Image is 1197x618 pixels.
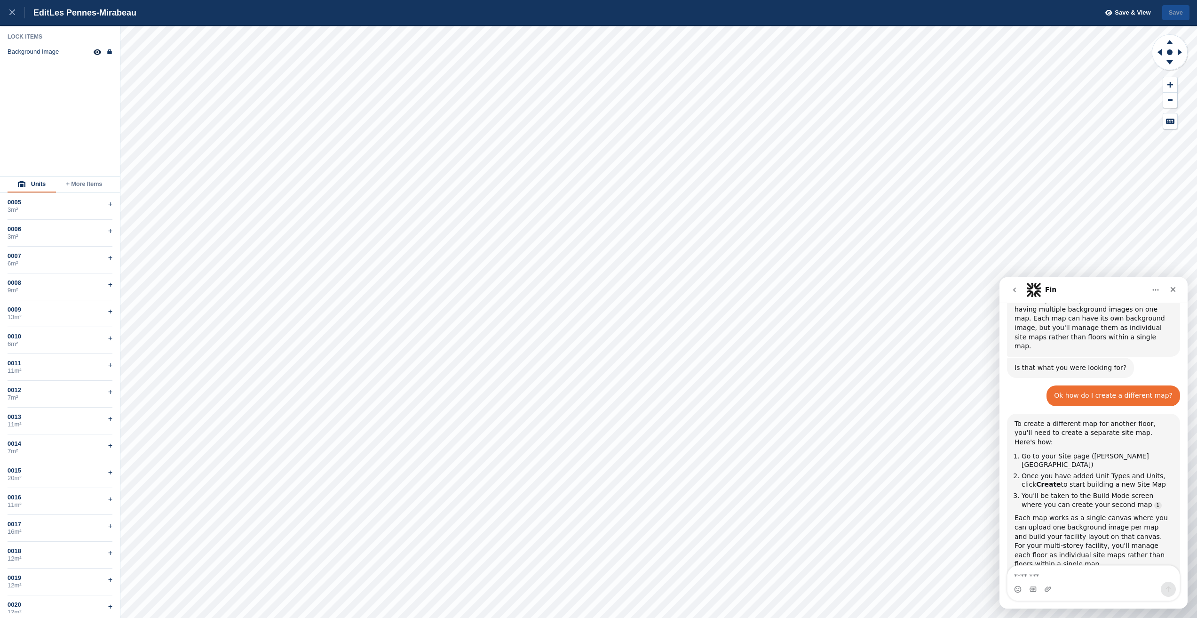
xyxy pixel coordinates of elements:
[8,327,112,354] div: 00106m²+
[8,340,112,348] div: 6m²
[22,194,173,212] li: Once you have added Unit Types and Units, click to start building a new Site Map
[37,203,61,211] b: Create
[8,48,59,56] div: Background Image
[22,214,173,232] li: You'll be taken to the Build Mode screen where you can create your second map
[8,354,112,381] div: 001111m²+
[8,300,112,327] div: 000913m²+
[45,308,52,316] button: Upload attachment
[15,142,173,170] div: To create a different map for another floor, you'll need to create a separate site map. Here's how:
[108,252,112,264] div: +
[8,488,112,515] div: 001611m²+
[108,279,112,290] div: +
[8,408,112,434] div: 001311m²+
[8,279,112,287] div: 0008
[108,386,112,398] div: +
[8,461,112,488] div: 001520m²+
[8,252,112,260] div: 0007
[8,394,112,401] div: 7m²
[8,289,180,305] textarea: Message…
[8,136,181,340] div: Fin says…
[1163,77,1177,93] button: Zoom In
[8,273,112,300] div: 00089m²+
[8,582,112,589] div: 12m²
[8,225,112,233] div: 0006
[1163,113,1177,129] button: Keyboard Shortcuts
[8,555,112,562] div: 12m²
[15,308,22,316] button: Emoji picker
[108,574,112,586] div: +
[1115,8,1150,17] span: Save & View
[56,177,112,193] button: + More Items
[161,305,176,320] button: Send a message…
[999,277,1188,609] iframe: Intercom live chat
[108,521,112,532] div: +
[155,225,162,232] a: Source reference 6463190:
[108,547,112,559] div: +
[8,601,112,609] div: 0020
[1163,93,1177,108] button: Zoom Out
[30,308,37,316] button: Gif picker
[108,601,112,612] div: +
[8,193,112,220] div: 00053m²+
[8,569,112,595] div: 001912m²+
[8,381,112,408] div: 00127m²+
[108,333,112,344] div: +
[8,440,112,448] div: 0014
[8,413,112,421] div: 0013
[8,434,112,461] div: 00147m²+
[108,306,112,317] div: +
[108,494,112,505] div: +
[8,501,112,509] div: 11m²
[8,467,112,474] div: 0015
[8,247,112,273] div: 00076m²+
[8,609,112,616] div: 12m²
[22,175,173,192] li: Go to your Site page ([PERSON_NAME][GEOGRAPHIC_DATA])
[8,448,112,455] div: 7m²
[8,287,112,294] div: 9m²
[108,467,112,478] div: +
[8,313,112,321] div: 13m²
[8,474,112,482] div: 20m²
[8,494,112,501] div: 0016
[8,306,112,313] div: 0009
[8,233,112,241] div: 3m²
[8,542,112,569] div: 001812m²+
[15,236,173,292] div: Each map works as a single canvas where you can upload one background image per map and build you...
[8,177,56,193] button: Units
[8,136,181,339] div: To create a different map for another floor, you'll need to create a separate site map. Here's ho...
[8,386,112,394] div: 0012
[25,7,136,18] div: Edit Les Pennes-Mirabeau
[8,333,112,340] div: 0010
[8,206,112,214] div: 3m²
[8,528,112,536] div: 16m²
[8,360,112,367] div: 0011
[8,421,112,428] div: 11m²
[8,33,113,40] div: Lock Items
[1100,5,1151,21] button: Save & View
[108,440,112,451] div: +
[108,360,112,371] div: +
[108,225,112,237] div: +
[8,515,112,542] div: 001716m²+
[8,367,112,375] div: 11m²
[108,199,112,210] div: +
[8,220,112,247] div: 00063m²+
[108,413,112,425] div: +
[8,547,112,555] div: 0018
[8,521,112,528] div: 0017
[1162,5,1189,21] button: Save
[8,199,112,206] div: 0005
[8,260,112,267] div: 6m²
